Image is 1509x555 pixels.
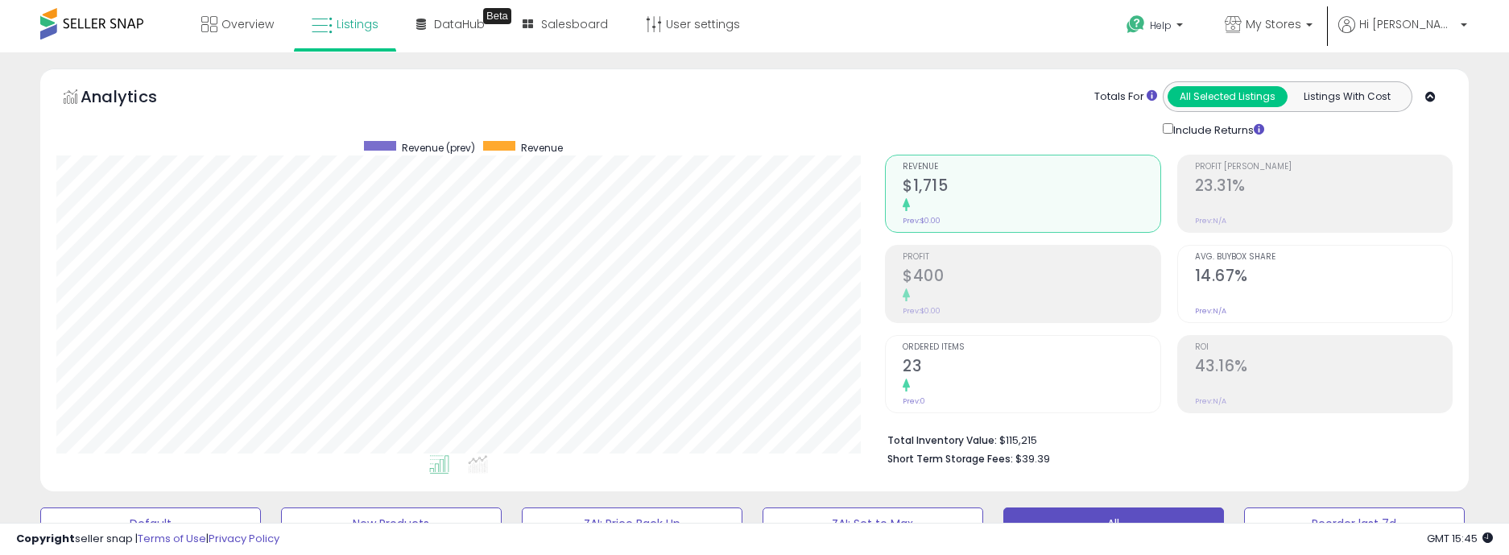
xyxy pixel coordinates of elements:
[903,343,1160,352] span: Ordered Items
[903,267,1160,288] h2: $400
[1168,86,1288,107] button: All Selected Listings
[1195,176,1453,198] h2: 23.31%
[1246,16,1301,32] span: My Stores
[1150,19,1172,32] span: Help
[903,357,1160,379] h2: 23
[209,531,279,546] a: Privacy Policy
[887,452,1013,466] b: Short Term Storage Fees:
[541,16,608,32] span: Salesboard
[16,531,75,546] strong: Copyright
[1338,16,1467,52] a: Hi [PERSON_NAME]
[903,163,1160,172] span: Revenue
[337,16,378,32] span: Listings
[1195,396,1226,406] small: Prev: N/A
[16,532,279,547] div: seller snap | |
[903,396,925,406] small: Prev: 0
[1195,343,1453,352] span: ROI
[1427,531,1493,546] span: 2025-09-11 15:45 GMT
[81,85,188,112] h5: Analytics
[1195,253,1453,262] span: Avg. Buybox Share
[903,253,1160,262] span: Profit
[887,433,997,447] b: Total Inventory Value:
[903,176,1160,198] h2: $1,715
[887,429,1441,449] li: $115,215
[1195,357,1453,379] h2: 43.16%
[221,16,274,32] span: Overview
[1126,14,1146,35] i: Get Help
[1151,120,1284,139] div: Include Returns
[1195,163,1453,172] span: Profit [PERSON_NAME]
[1195,267,1453,288] h2: 14.67%
[1359,16,1456,32] span: Hi [PERSON_NAME]
[521,141,563,155] span: Revenue
[434,16,485,32] span: DataHub
[1015,451,1050,466] span: $39.39
[1195,216,1226,226] small: Prev: N/A
[903,306,941,316] small: Prev: $0.00
[1114,2,1199,52] a: Help
[402,141,475,155] span: Revenue (prev)
[1287,86,1407,107] button: Listings With Cost
[1094,89,1157,105] div: Totals For
[903,216,941,226] small: Prev: $0.00
[483,8,511,24] div: Tooltip anchor
[1195,306,1226,316] small: Prev: N/A
[138,531,206,546] a: Terms of Use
